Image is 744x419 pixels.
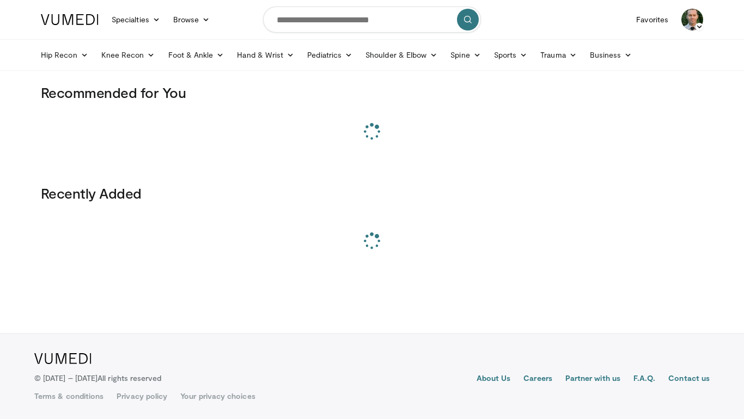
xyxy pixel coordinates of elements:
[263,7,481,33] input: Search topics, interventions
[34,44,95,66] a: Hip Recon
[41,84,703,101] h3: Recommended for You
[534,44,583,66] a: Trauma
[230,44,301,66] a: Hand & Wrist
[301,44,359,66] a: Pediatrics
[34,353,92,364] img: VuMedi Logo
[630,9,675,30] a: Favorites
[162,44,231,66] a: Foot & Ankle
[487,44,534,66] a: Sports
[117,391,167,402] a: Privacy policy
[34,373,162,384] p: © [DATE] – [DATE]
[523,373,552,386] a: Careers
[95,44,162,66] a: Knee Recon
[633,373,655,386] a: F.A.Q.
[167,9,217,30] a: Browse
[681,9,703,30] img: Avatar
[34,391,103,402] a: Terms & conditions
[41,14,99,25] img: VuMedi Logo
[565,373,620,386] a: Partner with us
[180,391,255,402] a: Your privacy choices
[583,44,639,66] a: Business
[41,184,703,202] h3: Recently Added
[359,44,444,66] a: Shoulder & Elbow
[444,44,487,66] a: Spine
[105,9,167,30] a: Specialties
[477,373,511,386] a: About Us
[668,373,710,386] a: Contact us
[97,373,161,383] span: All rights reserved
